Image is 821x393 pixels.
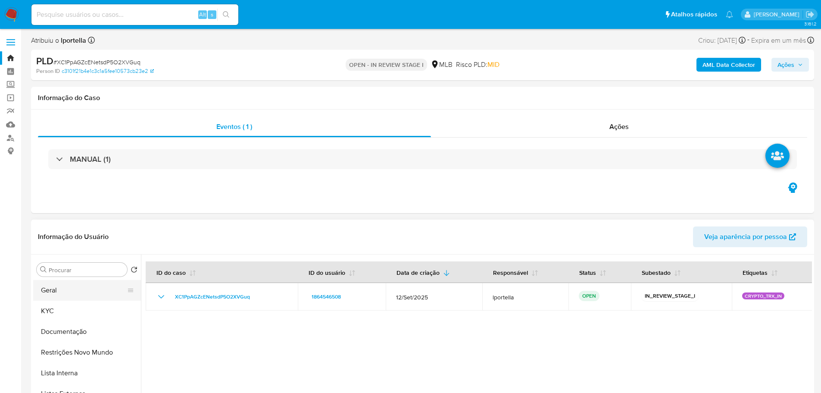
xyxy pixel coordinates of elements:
[199,10,206,19] span: Alt
[609,122,629,132] span: Ações
[36,67,60,75] b: Person ID
[487,60,499,69] span: MID
[62,67,154,75] a: c3101f21b4e1c3c1a5fee10573cb23e2
[698,35,746,46] div: Criou: [DATE]
[38,94,807,102] h1: Informação do Caso
[211,10,213,19] span: s
[59,35,86,45] b: lportella
[33,321,141,342] button: Documentação
[696,58,761,72] button: AML Data Collector
[747,35,749,46] span: -
[751,36,806,45] span: Expira em um mês
[805,10,815,19] a: Sair
[70,154,111,164] h3: MANUAL (1)
[693,226,807,247] button: Veja aparência por pessoa
[33,301,141,321] button: KYC
[431,60,453,69] div: MLB
[33,342,141,363] button: Restrições Novo Mundo
[33,363,141,384] button: Lista Interna
[346,59,427,71] p: OPEN - IN REVIEW STAGE I
[38,233,109,241] h1: Informação do Usuário
[671,10,717,19] span: Atalhos rápidos
[726,11,733,18] a: Notificações
[53,58,140,66] span: # XC1PpAGZcENetsdP5O2XVGuq
[771,58,809,72] button: Ações
[704,226,787,247] span: Veja aparência por pessoa
[217,9,235,21] button: search-icon
[702,58,755,72] b: AML Data Collector
[49,266,124,274] input: Procurar
[777,58,794,72] span: Ações
[33,280,134,301] button: Geral
[31,9,238,20] input: Pesquise usuários ou casos...
[131,266,137,276] button: Retornar ao pedido padrão
[456,60,499,69] span: Risco PLD:
[216,122,252,132] span: Eventos ( 1 )
[754,10,802,19] p: lucas.portella@mercadolivre.com
[48,149,797,169] div: MANUAL (1)
[36,54,53,68] b: PLD
[31,36,86,45] span: Atribuiu o
[40,266,47,273] button: Procurar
